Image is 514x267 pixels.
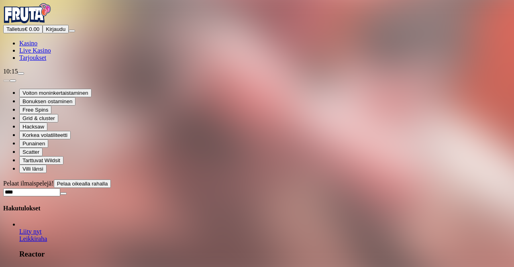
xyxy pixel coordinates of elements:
[57,181,108,187] span: Pelaa oikealla rahalla
[22,166,43,172] span: Villi länsi
[19,235,47,242] a: Reactor
[22,98,72,104] span: Bonuksen ostaminen
[19,47,51,54] a: Live Kasino
[3,179,511,188] div: Pelaat ilmaispelejä!
[69,30,75,32] button: menu
[22,141,45,147] span: Punainen
[3,3,511,61] nav: Primary
[19,122,47,131] button: Hacksaw
[3,205,511,212] h4: Hakutulokset
[60,192,67,195] button: clear entry
[22,90,88,96] span: Voiton moninkertaistaminen
[19,165,47,173] button: Villi länsi
[6,26,24,32] span: Talletus
[22,115,55,121] span: Grid & cluster
[18,72,24,75] button: live-chat
[19,97,75,106] button: Bonuksen ostaminen
[3,68,18,75] span: 10:15
[19,156,63,165] button: Tarttuvat Wildsit
[24,26,39,32] span: € 0.00
[22,107,48,113] span: Free Spins
[54,179,111,188] button: Pelaa oikealla rahalla
[46,26,65,32] span: Kirjaudu
[19,250,511,259] h3: Reactor
[3,79,10,82] button: prev slide
[19,114,58,122] button: Grid & cluster
[3,188,60,196] input: Search
[19,221,511,259] article: Reactor
[19,228,42,235] span: Liity nyt
[19,54,46,61] a: Tarjoukset
[22,157,60,163] span: Tarttuvat Wildsit
[10,79,16,82] button: next slide
[22,124,44,130] span: Hacksaw
[19,106,51,114] button: Free Spins
[3,18,51,24] a: Fruta
[19,148,43,156] button: Scatter
[3,25,43,33] button: Talletusplus icon€ 0.00
[19,40,37,47] a: Kasino
[19,139,48,148] button: Punainen
[22,149,39,155] span: Scatter
[3,3,51,23] img: Fruta
[19,228,42,235] a: Reactor
[3,40,511,61] nav: Main menu
[43,25,69,33] button: Kirjaudu
[19,89,92,97] button: Voiton moninkertaistaminen
[19,131,71,139] button: Korkea volatiliteetti
[22,132,67,138] span: Korkea volatiliteetti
